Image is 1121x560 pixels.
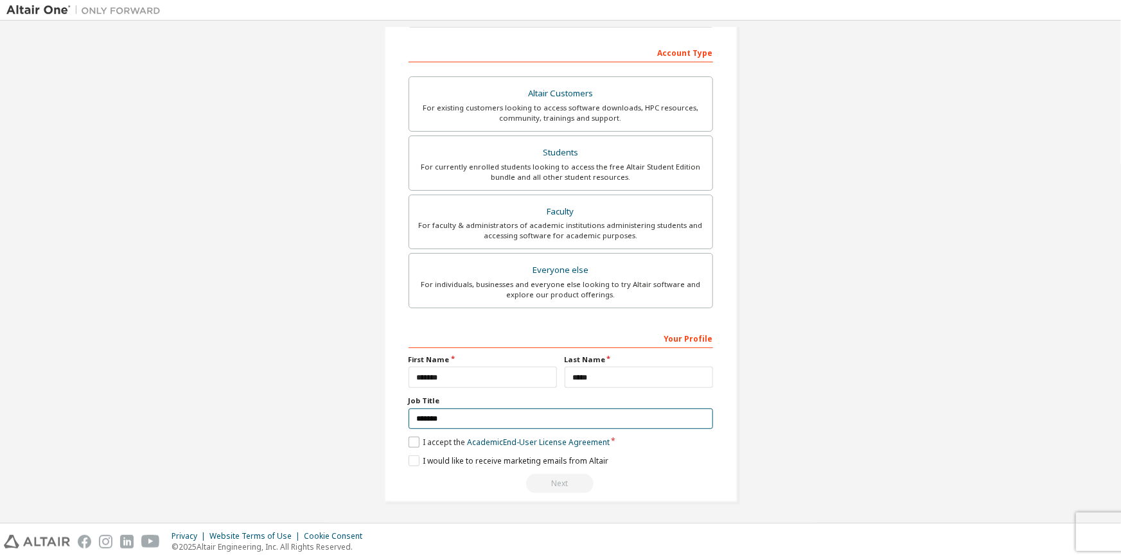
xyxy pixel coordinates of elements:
[409,328,713,348] div: Your Profile
[141,535,160,548] img: youtube.svg
[417,85,705,103] div: Altair Customers
[120,535,134,548] img: linkedin.svg
[172,531,209,541] div: Privacy
[565,354,713,365] label: Last Name
[409,42,713,62] div: Account Type
[417,144,705,162] div: Students
[209,531,304,541] div: Website Terms of Use
[172,541,370,552] p: © 2025 Altair Engineering, Inc. All Rights Reserved.
[304,531,370,541] div: Cookie Consent
[6,4,167,17] img: Altair One
[417,220,705,241] div: For faculty & administrators of academic institutions administering students and accessing softwa...
[409,437,610,448] label: I accept the
[409,396,713,406] label: Job Title
[409,455,608,466] label: I would like to receive marketing emails from Altair
[99,535,112,548] img: instagram.svg
[417,103,705,123] div: For existing customers looking to access software downloads, HPC resources, community, trainings ...
[417,203,705,221] div: Faculty
[409,474,713,493] div: Read and acccept EULA to continue
[467,437,610,448] a: Academic End-User License Agreement
[417,261,705,279] div: Everyone else
[4,535,70,548] img: altair_logo.svg
[409,354,557,365] label: First Name
[417,162,705,182] div: For currently enrolled students looking to access the free Altair Student Edition bundle and all ...
[78,535,91,548] img: facebook.svg
[417,279,705,300] div: For individuals, businesses and everyone else looking to try Altair software and explore our prod...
